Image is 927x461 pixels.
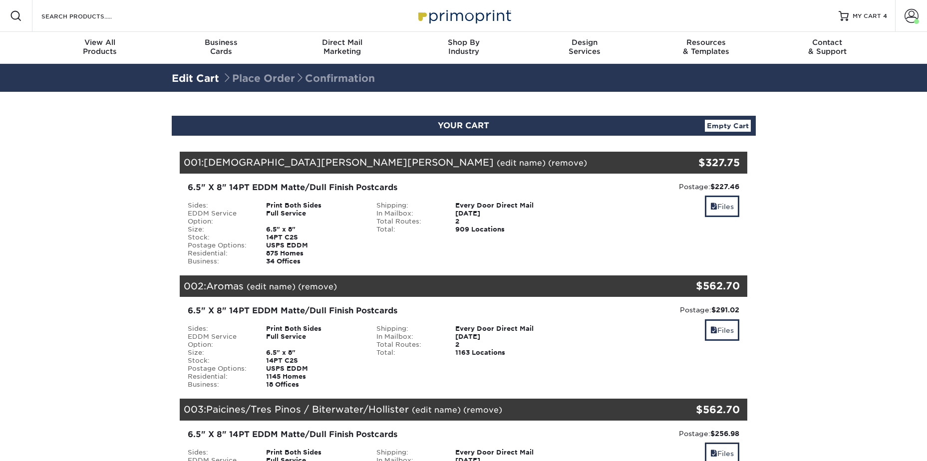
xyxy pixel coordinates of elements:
[222,72,375,84] span: Place Order Confirmation
[39,32,161,64] a: View AllProducts
[206,404,409,415] span: Paicines/Tres Pinos / Biterwater/Hollister
[369,218,448,226] div: Total Routes:
[259,365,369,373] div: USPS EDDM
[705,120,751,132] a: Empty Cart
[180,365,259,373] div: Postage Options:
[180,381,259,389] div: Business:
[247,282,296,291] a: (edit name)
[282,38,403,47] span: Direct Mail
[172,72,219,84] a: Edit Cart
[767,38,888,56] div: & Support
[180,357,259,365] div: Stock:
[414,5,514,26] img: Primoprint
[188,429,551,441] div: 6.5" X 8" 14PT EDDM Matte/Dull Finish Postcards
[767,38,888,47] span: Contact
[767,32,888,64] a: Contact& Support
[259,357,369,365] div: 14PT C2S
[653,402,740,417] div: $562.70
[524,38,645,47] span: Design
[711,306,739,314] strong: $291.02
[282,32,403,64] a: Direct MailMarketing
[259,449,369,457] div: Print Both Sides
[448,325,558,333] div: Every Door Direct Mail
[180,349,259,357] div: Size:
[259,257,369,265] div: 34 Offices
[39,38,161,47] span: View All
[180,152,653,174] div: 001:
[188,182,551,194] div: 6.5" X 8" 14PT EDDM Matte/Dull Finish Postcards
[710,183,739,191] strong: $227.46
[259,381,369,389] div: 18 Offices
[438,121,489,130] span: YOUR CART
[369,449,448,457] div: Shipping:
[369,341,448,349] div: Total Routes:
[160,32,282,64] a: BusinessCards
[524,32,645,64] a: DesignServices
[448,449,558,457] div: Every Door Direct Mail
[883,12,887,19] span: 4
[259,202,369,210] div: Print Both Sides
[524,38,645,56] div: Services
[259,373,369,381] div: 1145 Homes
[705,196,739,217] a: Files
[448,226,558,233] div: 909 Locations
[710,430,739,438] strong: $256.98
[180,373,259,381] div: Residential:
[448,349,558,357] div: 1163 Locations
[180,325,259,333] div: Sides:
[369,202,448,210] div: Shipping:
[180,333,259,349] div: EDDM Service Option:
[566,305,740,315] div: Postage:
[710,326,717,334] span: files
[653,155,740,170] div: $327.75
[705,319,739,341] a: Files
[645,32,767,64] a: Resources& Templates
[403,32,524,64] a: Shop ByIndustry
[448,218,558,226] div: 2
[259,333,369,349] div: Full Service
[566,182,740,192] div: Postage:
[298,282,337,291] a: (remove)
[448,210,558,218] div: [DATE]
[160,38,282,56] div: Cards
[369,349,448,357] div: Total:
[160,38,282,47] span: Business
[180,257,259,265] div: Business:
[180,449,259,457] div: Sides:
[369,210,448,218] div: In Mailbox:
[259,249,369,257] div: 875 Homes
[180,249,259,257] div: Residential:
[188,305,551,317] div: 6.5" X 8" 14PT EDDM Matte/Dull Finish Postcards
[412,405,461,415] a: (edit name)
[403,38,524,47] span: Shop By
[259,241,369,249] div: USPS EDDM
[403,38,524,56] div: Industry
[180,226,259,233] div: Size:
[710,203,717,211] span: files
[710,450,717,458] span: files
[369,226,448,233] div: Total:
[645,38,767,56] div: & Templates
[497,158,546,168] a: (edit name)
[39,38,161,56] div: Products
[259,233,369,241] div: 14PT C2S
[548,158,587,168] a: (remove)
[463,405,502,415] a: (remove)
[206,280,244,291] span: Aromas
[448,333,558,341] div: [DATE]
[259,210,369,226] div: Full Service
[40,10,138,22] input: SEARCH PRODUCTS.....
[180,241,259,249] div: Postage Options:
[853,12,881,20] span: MY CART
[180,202,259,210] div: Sides:
[259,325,369,333] div: Print Both Sides
[180,275,653,297] div: 002:
[282,38,403,56] div: Marketing
[369,333,448,341] div: In Mailbox:
[180,210,259,226] div: EDDM Service Option:
[369,325,448,333] div: Shipping:
[653,278,740,293] div: $562.70
[566,429,740,439] div: Postage:
[180,399,653,421] div: 003:
[448,202,558,210] div: Every Door Direct Mail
